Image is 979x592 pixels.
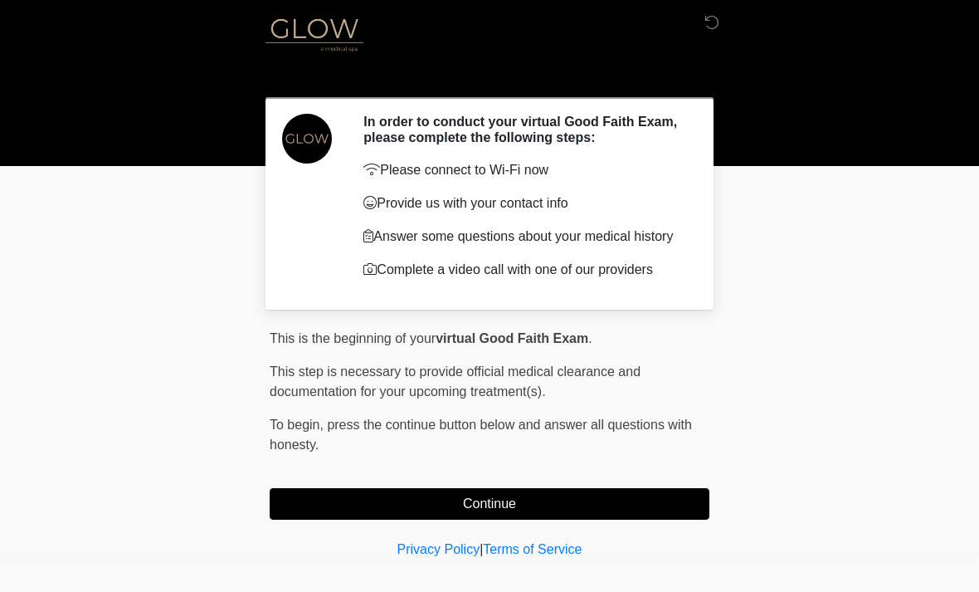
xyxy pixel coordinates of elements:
a: Privacy Policy [397,542,480,556]
h1: ‎ ‎ ‎ [257,60,722,91]
button: Continue [270,488,709,520]
a: Terms of Service [483,542,582,556]
p: Please connect to Wi-Fi now [363,160,684,180]
strong: virtual Good Faith Exam [436,331,588,345]
span: This is the beginning of your [270,331,436,345]
span: . [588,331,592,345]
span: press the continue button below and answer all questions with honesty. [270,418,692,452]
span: This step is necessary to provide official medical clearance and documentation for your upcoming ... [270,364,640,399]
h2: In order to conduct your virtual Good Faith Exam, please complete the following steps: [363,114,684,145]
img: Glow Medical Spa Logo [253,12,376,55]
span: To begin, [270,418,327,432]
a: | [480,542,483,556]
p: Complete a video call with one of our providers [363,260,684,280]
img: Agent Avatar [282,114,332,164]
p: Provide us with your contact info [363,193,684,213]
p: Answer some questions about your medical history [363,227,684,247]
